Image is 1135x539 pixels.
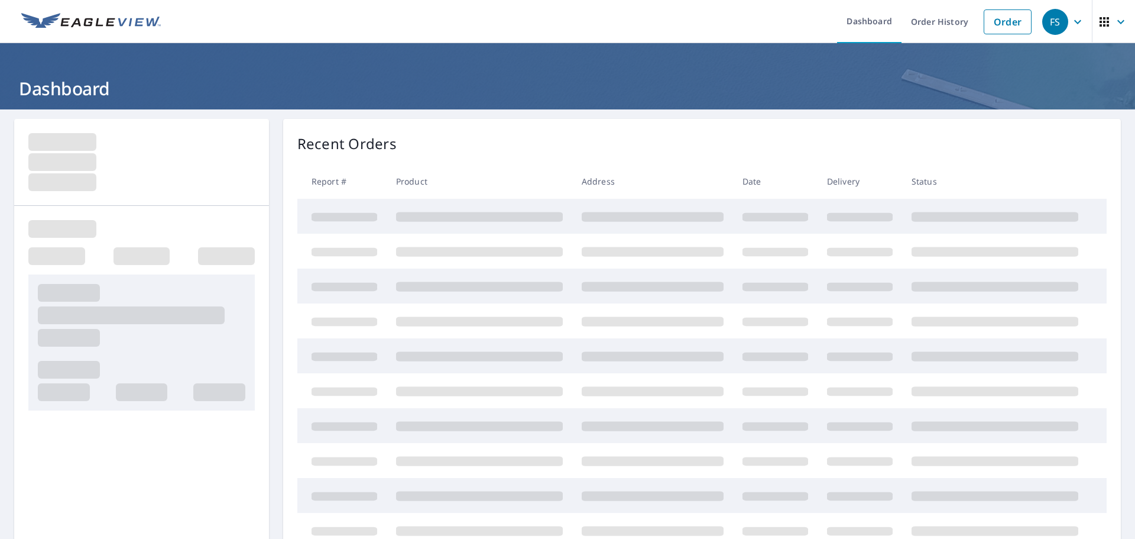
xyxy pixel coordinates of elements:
[297,164,387,199] th: Report #
[733,164,818,199] th: Date
[818,164,902,199] th: Delivery
[984,9,1032,34] a: Order
[21,13,161,31] img: EV Logo
[14,76,1121,101] h1: Dashboard
[902,164,1088,199] th: Status
[297,133,397,154] p: Recent Orders
[387,164,572,199] th: Product
[572,164,733,199] th: Address
[1042,9,1068,35] div: FS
